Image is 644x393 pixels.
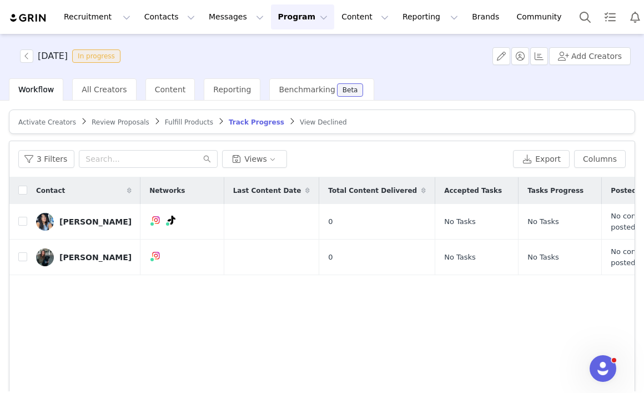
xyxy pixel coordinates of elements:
span: Total Content Delivered [328,186,417,196]
button: Program [271,4,334,29]
button: 3 Filters [18,150,74,168]
button: Contacts [138,4,202,29]
img: instagram.svg [152,251,160,260]
button: Content [335,4,395,29]
button: Search [573,4,597,29]
button: Export [513,150,570,168]
span: [object Object] [20,49,125,63]
span: Reporting [213,85,251,94]
div: Beta [343,87,358,93]
span: Benchmarking [279,85,335,94]
span: Accepted Tasks [444,186,502,196]
a: Community [510,4,573,29]
span: Networks [149,186,185,196]
img: 6d653ae8-a6da-44ab-883d-03ddc0f4da14.jpg [36,213,54,231]
a: [PERSON_NAME] [36,213,132,231]
div: No Tasks [444,216,509,227]
button: Reporting [396,4,465,29]
img: grin logo [9,13,48,23]
span: 0 [328,216,333,227]
span: 0 [328,252,333,263]
h3: [DATE] [38,49,68,63]
div: No Tasks [444,252,509,263]
img: 6ece42cb-ba4f-4a92-9839-d268ad5981b1.jpg [36,248,54,266]
button: Messages [202,4,270,29]
div: [PERSON_NAME] [59,217,132,226]
button: Add Creators [549,47,631,65]
span: Tasks Progress [527,186,583,196]
span: Last Content Date [233,186,301,196]
span: Fulfill Products [165,118,213,126]
span: In progress [72,49,120,63]
span: Review Proposals [92,118,149,126]
span: Content [155,85,186,94]
span: Track Progress [229,118,284,126]
span: Activate Creators [18,118,76,126]
button: Recruitment [57,4,137,29]
a: [PERSON_NAME] [36,248,132,266]
button: Views [222,150,287,168]
i: icon: search [203,155,211,163]
input: Search... [79,150,218,168]
span: Contact [36,186,65,196]
img: instagram.svg [152,216,160,225]
div: [PERSON_NAME] [59,253,132,262]
span: View Declined [300,118,347,126]
iframe: Intercom live chat [590,355,616,382]
a: Tasks [598,4,622,29]
span: Workflow [18,85,54,94]
button: Columns [574,150,626,168]
span: All Creators [82,85,127,94]
a: Brands [465,4,509,29]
